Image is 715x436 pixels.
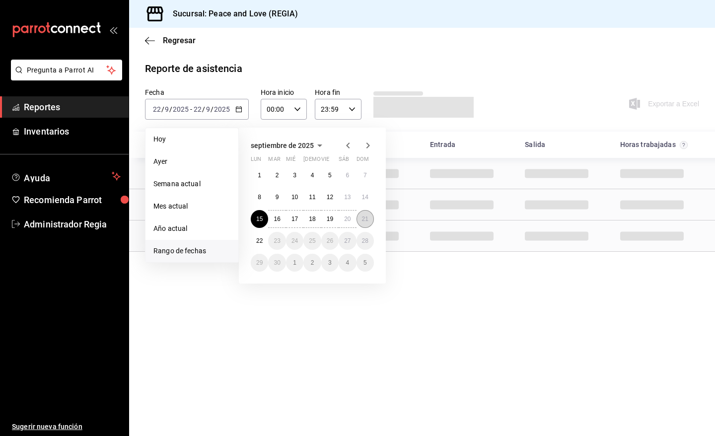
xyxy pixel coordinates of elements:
[276,194,279,201] abbr: 9 de septiembre de 2025
[339,166,356,184] button: 6 de septiembre de 2025
[153,223,230,234] span: Año actual
[286,232,303,250] button: 24 de septiembre de 2025
[315,89,361,96] label: Hora fin
[422,193,501,216] div: Cell
[251,142,314,149] span: septiembre de 2025
[612,224,692,247] div: Cell
[286,156,295,166] abbr: miércoles
[251,188,268,206] button: 8 de septiembre de 2025
[357,232,374,250] button: 28 de septiembre de 2025
[258,172,261,179] abbr: 1 de septiembre de 2025
[363,259,367,266] abbr: 5 de octubre de 2025
[129,132,715,158] div: Head
[344,194,351,201] abbr: 13 de septiembre de 2025
[344,216,351,222] abbr: 20 de septiembre de 2025
[286,254,303,272] button: 1 de octubre de 2025
[327,194,333,201] abbr: 12 de septiembre de 2025
[251,166,268,184] button: 1 de septiembre de 2025
[145,61,242,76] div: Reporte de asistencia
[163,36,196,45] span: Regresar
[129,132,715,252] div: Container
[309,194,315,201] abbr: 11 de septiembre de 2025
[137,224,216,247] div: Cell
[309,216,315,222] abbr: 18 de septiembre de 2025
[612,136,707,154] div: HeadCell
[293,172,296,179] abbr: 3 de septiembre de 2025
[286,210,303,228] button: 17 de septiembre de 2025
[321,156,329,166] abbr: viernes
[422,162,501,185] div: Cell
[256,216,263,222] abbr: 15 de septiembre de 2025
[27,65,107,75] span: Pregunta a Parrot AI
[339,210,356,228] button: 20 de septiembre de 2025
[193,105,202,113] input: --
[251,254,268,272] button: 29 de septiembre de 2025
[153,156,230,167] span: Ayer
[268,232,286,250] button: 23 de septiembre de 2025
[311,259,314,266] abbr: 2 de octubre de 2025
[680,141,688,149] svg: El total de horas trabajadas por usuario es el resultado de la suma redondeada del registro de ho...
[291,194,298,201] abbr: 10 de septiembre de 2025
[206,105,211,113] input: --
[321,210,339,228] button: 19 de septiembre de 2025
[612,162,692,185] div: Cell
[309,237,315,244] abbr: 25 de septiembre de 2025
[161,105,164,113] span: /
[274,259,280,266] abbr: 30 de septiembre de 2025
[129,220,715,252] div: Row
[321,232,339,250] button: 26 de septiembre de 2025
[303,188,321,206] button: 11 de septiembre de 2025
[303,232,321,250] button: 25 de septiembre de 2025
[517,136,612,154] div: HeadCell
[303,166,321,184] button: 4 de septiembre de 2025
[153,246,230,256] span: Rango de fechas
[517,162,596,185] div: Cell
[152,105,161,113] input: --
[24,218,121,231] span: Administrador Regia
[276,172,279,179] abbr: 2 de septiembre de 2025
[612,193,692,216] div: Cell
[145,89,249,96] label: Fecha
[293,259,296,266] abbr: 1 de octubre de 2025
[261,89,307,96] label: Hora inicio
[258,194,261,201] abbr: 8 de septiembre de 2025
[303,156,362,166] abbr: jueves
[346,172,349,179] abbr: 6 de septiembre de 2025
[268,210,286,228] button: 16 de septiembre de 2025
[321,166,339,184] button: 5 de septiembre de 2025
[517,193,596,216] div: Cell
[251,140,326,151] button: septiembre de 2025
[153,179,230,189] span: Semana actual
[7,72,122,82] a: Pregunta a Parrot AI
[321,254,339,272] button: 3 de octubre de 2025
[362,237,368,244] abbr: 28 de septiembre de 2025
[339,232,356,250] button: 27 de septiembre de 2025
[339,156,349,166] abbr: sábado
[268,188,286,206] button: 9 de septiembre de 2025
[357,188,374,206] button: 14 de septiembre de 2025
[339,254,356,272] button: 4 de octubre de 2025
[268,254,286,272] button: 30 de septiembre de 2025
[327,216,333,222] abbr: 19 de septiembre de 2025
[357,166,374,184] button: 7 de septiembre de 2025
[327,237,333,244] abbr: 26 de septiembre de 2025
[172,105,189,113] input: ----
[362,194,368,201] abbr: 14 de septiembre de 2025
[251,210,268,228] button: 15 de septiembre de 2025
[137,136,327,154] div: HeadCell
[109,26,117,34] button: open_drawer_menu
[362,216,368,222] abbr: 21 de septiembre de 2025
[422,224,501,247] div: Cell
[137,162,216,185] div: Cell
[12,422,121,432] span: Sugerir nueva función
[251,156,261,166] abbr: lunes
[190,105,192,113] span: -
[291,237,298,244] abbr: 24 de septiembre de 2025
[214,105,230,113] input: ----
[357,254,374,272] button: 5 de octubre de 2025
[311,172,314,179] abbr: 4 de septiembre de 2025
[145,36,196,45] button: Regresar
[211,105,214,113] span: /
[303,210,321,228] button: 18 de septiembre de 2025
[274,216,280,222] abbr: 16 de septiembre de 2025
